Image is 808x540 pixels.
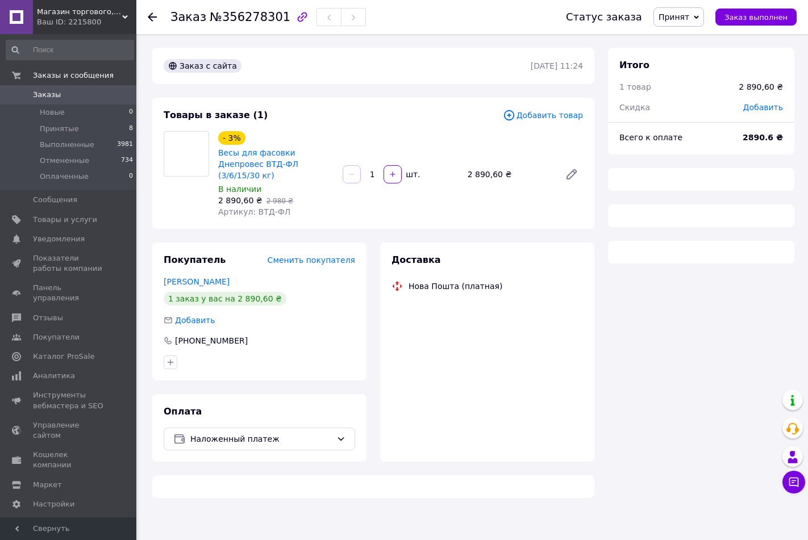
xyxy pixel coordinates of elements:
span: Скидка [619,103,650,112]
span: Отзывы [33,313,63,323]
span: Настройки [33,499,74,509]
span: Покупатель [164,254,226,265]
b: 2890.6 ₴ [743,133,783,142]
span: Заказы [33,90,61,100]
a: [PERSON_NAME] [164,277,230,286]
span: Добавить [743,103,783,112]
span: Принят [659,12,689,22]
span: Уведомления [33,234,85,244]
div: Заказ с сайта [164,59,241,73]
span: Товары в заказе (1) [164,110,268,120]
span: 8 [129,124,133,134]
span: Покупатели [33,332,80,342]
span: Кошелек компании [33,450,105,470]
span: Показатели работы компании [33,253,105,274]
span: 0 [129,107,133,118]
div: Статус заказа [566,11,642,23]
span: Панель управления [33,283,105,303]
div: Вернуться назад [148,11,157,23]
span: Доставка [391,254,441,265]
span: 1 товар [619,82,651,91]
div: [PHONE_NUMBER] [174,335,249,346]
span: 2 890,60 ₴ [218,196,263,205]
span: Оплаченные [40,171,89,182]
span: Сменить покупателя [268,256,355,265]
input: Поиск [6,40,134,60]
span: Инструменты вебмастера и SEO [33,390,105,411]
span: Маркет [33,480,62,490]
span: №356278301 [210,10,290,24]
button: Чат с покупателем [782,471,805,493]
span: Выполненные [40,140,94,150]
span: В наличии [218,185,261,194]
span: Оплата [164,406,202,417]
span: Всего к оплате [619,133,682,142]
div: 1 заказ у вас на 2 890,60 ₴ [164,292,286,305]
a: Редактировать [560,163,583,186]
span: Принятые [40,124,79,134]
div: Нова Пошта (платная) [406,281,505,292]
span: Артикул: ВТД-ФЛ [218,207,290,216]
span: Итого [619,60,649,70]
span: Сообщения [33,195,77,205]
button: Заказ выполнен [715,9,797,26]
a: Весы для фасовки Днепровес ВТД-ФЛ (3/6/15/30 кг) [218,148,298,180]
span: Управление сайтом [33,420,105,441]
span: Отмененные [40,156,89,166]
div: 2 890,60 ₴ [739,81,783,93]
div: Ваш ID: 2215800 [37,17,136,27]
span: Заказы и сообщения [33,70,114,81]
span: 2 980 ₴ [266,197,293,205]
span: Заказ выполнен [724,13,788,22]
div: - 3% [218,131,245,145]
span: 734 [121,156,133,166]
span: 3981 [117,140,133,150]
span: Наложенный платеж [190,433,332,445]
span: 0 [129,171,133,182]
span: Добавить [175,316,215,325]
span: Добавить товар [503,109,583,122]
span: Аналитика [33,371,75,381]
div: шт. [403,169,421,180]
time: [DATE] 11:24 [531,61,583,70]
div: 2 890,60 ₴ [463,166,556,182]
span: Заказ [170,10,206,24]
span: Магазин торгового, фискального и банковского оборудования «RRO-SHOP» [37,7,122,17]
span: Новые [40,107,65,118]
span: Каталог ProSale [33,351,94,362]
span: Товары и услуги [33,215,97,225]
